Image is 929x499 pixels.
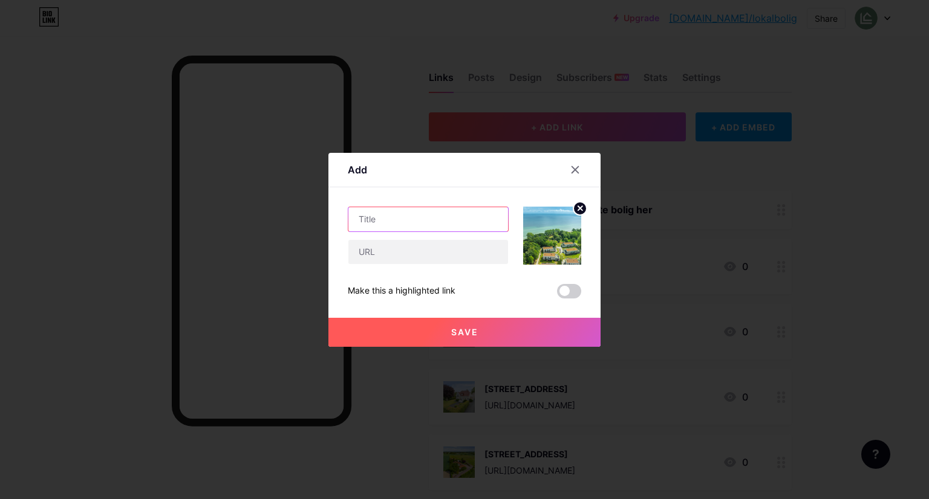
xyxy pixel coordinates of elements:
[348,207,508,231] input: Title
[328,318,601,347] button: Save
[348,163,367,177] div: Add
[348,240,508,264] input: URL
[523,207,581,265] img: link_thumbnail
[451,327,478,337] span: Save
[348,284,455,298] div: Make this a highlighted link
